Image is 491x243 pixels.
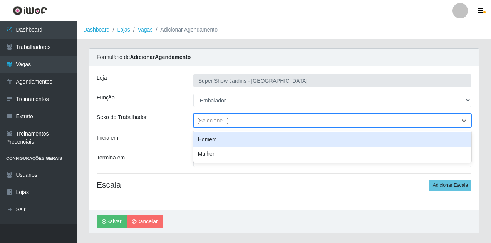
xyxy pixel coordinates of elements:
[193,132,471,147] div: Homem
[429,180,471,191] button: Adicionar Escala
[97,134,118,142] label: Inicia em
[117,27,130,33] a: Lojas
[97,74,107,82] label: Loja
[97,154,125,162] label: Termina em
[127,215,163,228] a: Cancelar
[193,147,471,161] div: Mulher
[97,180,471,189] h4: Escala
[130,54,191,60] strong: Adicionar Agendamento
[77,21,491,39] nav: breadcrumb
[97,94,115,102] label: Função
[13,6,47,15] img: CoreUI Logo
[138,27,153,33] a: Vagas
[152,26,218,34] li: Adicionar Agendamento
[83,27,110,33] a: Dashboard
[97,215,127,228] button: Salvar
[89,49,479,66] div: Formulário de
[97,113,147,121] label: Sexo do Trabalhador
[198,117,229,125] div: [Selecione...]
